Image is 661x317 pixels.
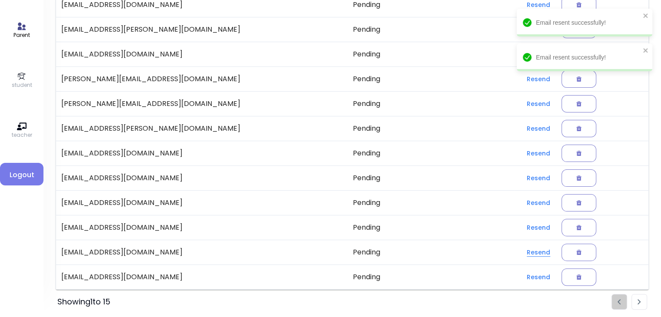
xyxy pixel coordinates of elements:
[12,81,32,89] p: student
[520,121,557,136] button: Resend
[520,96,557,112] button: Resend
[348,165,515,190] td: Pending
[12,72,32,89] a: student
[520,269,557,285] button: Resend
[520,220,557,235] button: Resend
[520,170,557,186] button: Resend
[611,294,647,310] ul: Pagination
[520,195,557,211] button: Resend
[12,122,32,139] a: teacher
[348,215,515,240] td: Pending
[56,141,348,165] td: [EMAIL_ADDRESS][DOMAIN_NAME]
[56,42,348,66] td: [EMAIL_ADDRESS][DOMAIN_NAME]
[520,244,557,260] button: Resend
[13,22,30,39] a: Parent
[348,66,515,91] td: Pending
[57,296,110,308] div: Showing 1 to 15
[7,170,37,180] span: Logout
[348,42,515,66] td: Pending
[56,264,348,290] td: [EMAIL_ADDRESS][DOMAIN_NAME]
[56,116,348,141] td: [EMAIL_ADDRESS][PERSON_NAME][DOMAIN_NAME]
[520,145,557,161] button: Resend
[348,190,515,215] td: Pending
[348,17,515,42] td: Pending
[56,17,348,42] td: [EMAIL_ADDRESS][PERSON_NAME][DOMAIN_NAME]
[643,47,649,54] button: close
[12,131,32,139] p: teacher
[536,53,640,62] div: Email resent successfully!
[56,165,348,190] td: [EMAIL_ADDRESS][DOMAIN_NAME]
[348,116,515,141] td: Pending
[536,18,640,27] div: Email resent successfully!
[56,190,348,215] td: [EMAIL_ADDRESS][DOMAIN_NAME]
[56,66,348,91] td: [PERSON_NAME][EMAIL_ADDRESS][DOMAIN_NAME]
[348,141,515,165] td: Pending
[13,31,30,39] p: Parent
[56,215,348,240] td: [EMAIL_ADDRESS][DOMAIN_NAME]
[348,264,515,290] td: Pending
[348,91,515,116] td: Pending
[348,240,515,264] td: Pending
[56,240,348,264] td: [EMAIL_ADDRESS][DOMAIN_NAME]
[56,91,348,116] td: [PERSON_NAME][EMAIL_ADDRESS][DOMAIN_NAME]
[638,299,641,305] img: rightarrow.svg
[643,12,649,19] button: close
